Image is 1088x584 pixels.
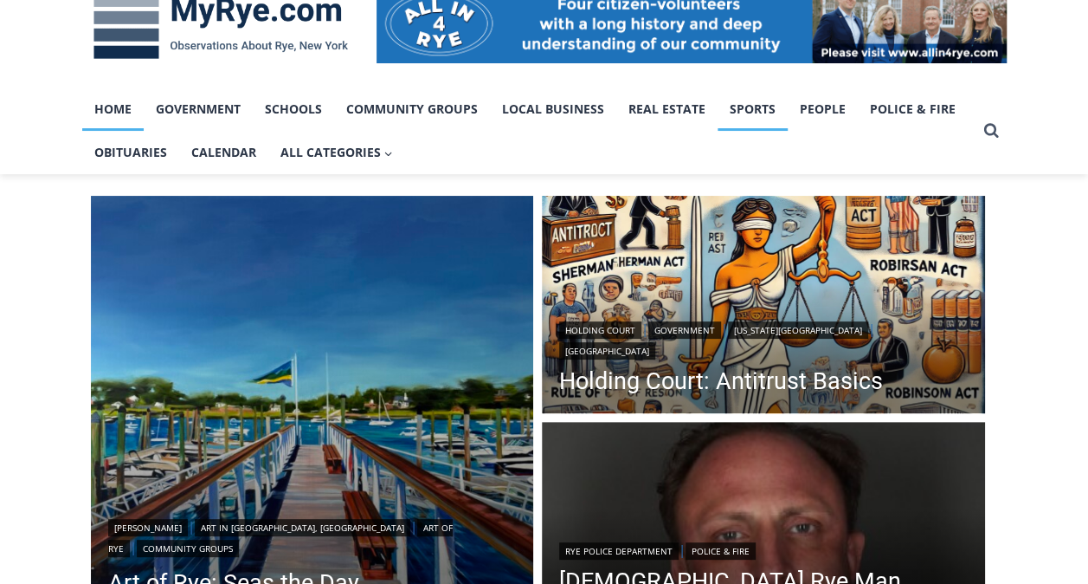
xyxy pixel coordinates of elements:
a: Police & Fire [858,88,968,131]
a: Schools [253,88,334,131]
div: | | | [559,318,968,360]
a: [GEOGRAPHIC_DATA] [559,342,655,360]
a: Community Groups [137,540,239,557]
nav: Primary Navigation [82,88,975,175]
a: Police & Fire [686,542,756,560]
a: Read More Holding Court: Antitrust Basics [542,196,985,418]
a: Sports [718,88,788,131]
a: Local Business [490,88,616,131]
div: | [559,539,968,560]
a: Obituaries [82,131,179,174]
span: All Categories [280,143,393,162]
a: Holding Court: Antitrust Basics [559,368,968,394]
a: Government [144,88,253,131]
a: [US_STATE][GEOGRAPHIC_DATA] [728,321,868,339]
a: Rye Police Department [559,542,679,560]
img: Holding Court Anti Trust Basics Illustration DALLE 2025-10-14 [542,196,985,418]
a: Community Groups [334,88,490,131]
button: View Search Form [975,115,1007,146]
a: Government [648,321,721,339]
a: Real Estate [616,88,718,131]
a: Home [82,88,144,131]
a: All Categories [268,131,405,174]
a: People [788,88,858,131]
a: Holding Court [559,321,641,339]
div: | | | [108,516,517,557]
a: [PERSON_NAME] [108,519,188,536]
a: Calendar [179,131,268,174]
a: Art in [GEOGRAPHIC_DATA], [GEOGRAPHIC_DATA] [195,519,410,536]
